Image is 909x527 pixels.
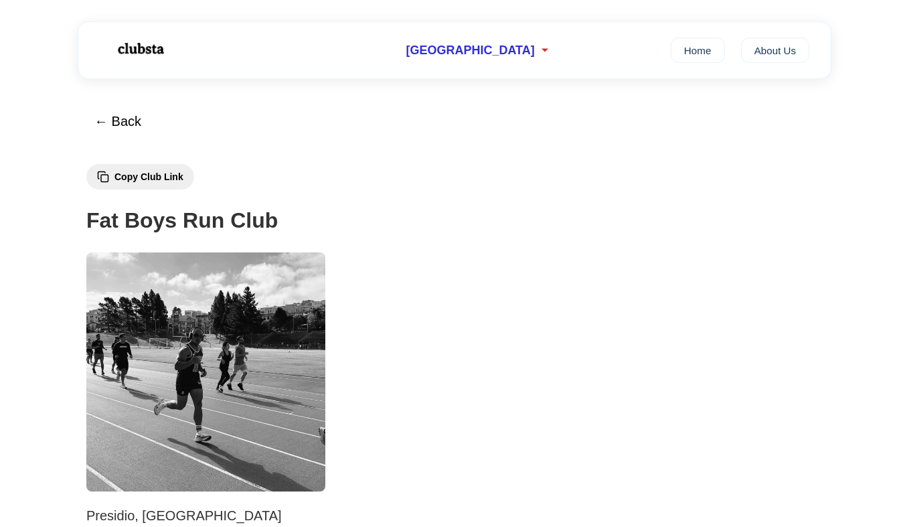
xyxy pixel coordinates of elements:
[406,44,534,58] span: [GEOGRAPHIC_DATA]
[86,252,325,492] img: Fat Boys Run Club 1
[114,171,183,182] span: Copy Club Link
[86,106,149,137] button: ← Back
[100,32,180,66] img: Logo
[741,37,810,63] a: About Us
[86,204,823,238] h1: Fat Boys Run Club
[671,37,725,63] a: Home
[86,505,823,526] p: Presidio, [GEOGRAPHIC_DATA]
[86,164,194,190] button: Copy Club Link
